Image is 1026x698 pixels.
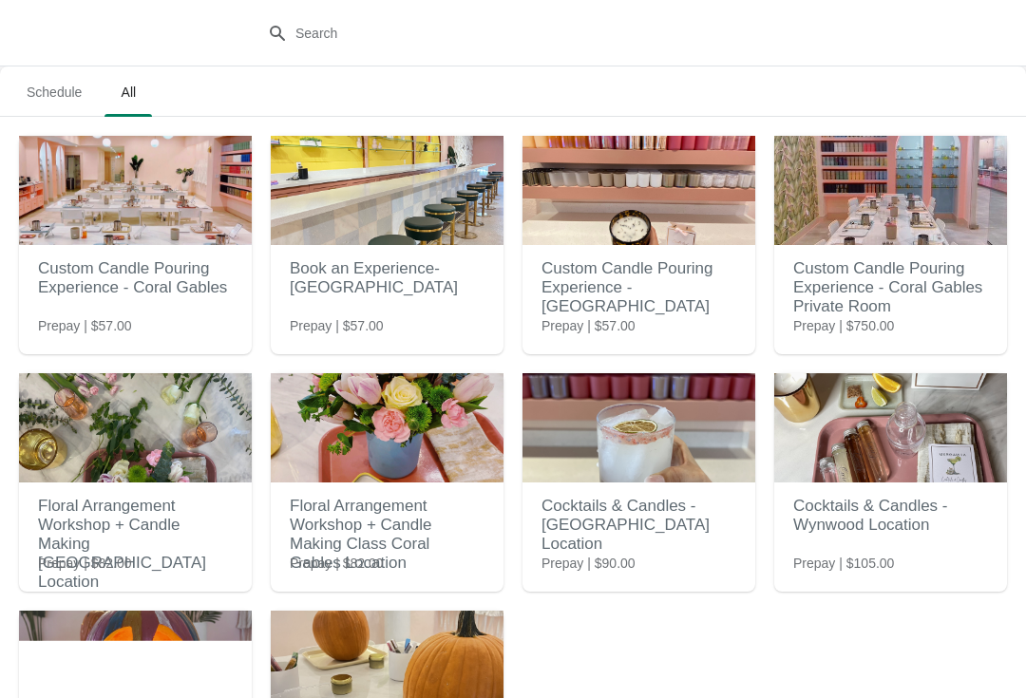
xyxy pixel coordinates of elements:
span: Prepay | $82.00 [38,554,132,573]
h2: Floral Arrangement Workshop + Candle Making [GEOGRAPHIC_DATA] Location [38,487,233,601]
span: Prepay | $750.00 [793,316,894,335]
img: Cocktails & Candles - Fort Lauderdale Location [522,373,755,482]
span: Prepay | $57.00 [290,316,384,335]
span: Prepay | $90.00 [541,554,636,573]
h2: Custom Candle Pouring Experience - Coral Gables Private Room [793,250,988,326]
span: Prepay | $57.00 [38,316,132,335]
input: Search [294,16,769,50]
h2: Book an Experience- [GEOGRAPHIC_DATA] [290,250,484,307]
img: Floral Arrangement Workshop + Candle Making Fort Lauderdale Location [19,373,252,482]
span: Prepay | $57.00 [541,316,636,335]
img: Custom Candle Pouring Experience - Fort Lauderdale [522,136,755,245]
img: Cocktails & Candles - Wynwood Location [774,373,1007,482]
span: Prepay | $105.00 [793,554,894,573]
span: Prepay | $82.00 [290,554,384,573]
h2: Custom Candle Pouring Experience - Coral Gables [38,250,233,307]
h2: Cocktails & Candles - [GEOGRAPHIC_DATA] Location [541,487,736,563]
h2: Cocktails & Candles - Wynwood Location [793,487,988,544]
img: Floral Arrangement Workshop + Candle Making Class Coral Gables Location [271,373,503,482]
img: Custom Candle Pouring Experience - Coral Gables [19,136,252,245]
img: Custom Candle Pouring Experience - Coral Gables Private Room [774,136,1007,245]
span: All [104,75,152,109]
h2: Custom Candle Pouring Experience - [GEOGRAPHIC_DATA] [541,250,736,326]
img: Book an Experience- Delray Beach [271,136,503,245]
span: Schedule [11,75,97,109]
h2: Floral Arrangement Workshop + Candle Making Class Coral Gables Location [290,487,484,582]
